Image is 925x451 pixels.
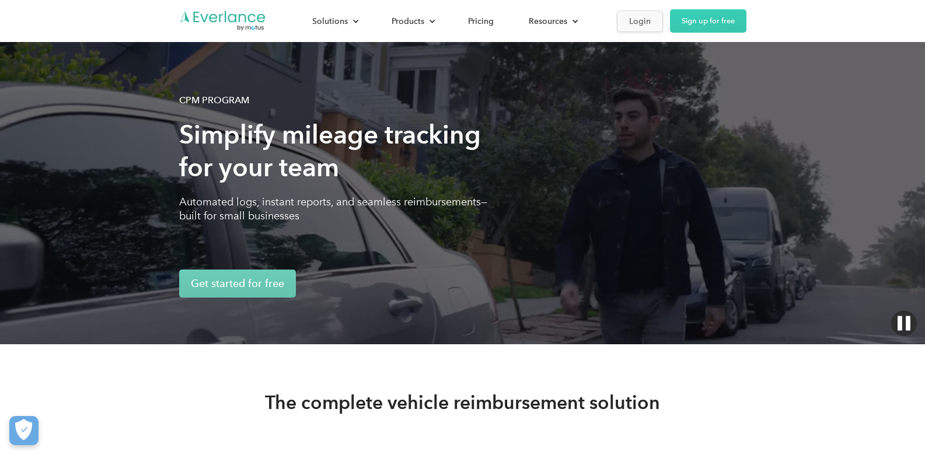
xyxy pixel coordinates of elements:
[312,14,348,29] div: Solutions
[179,93,249,107] div: CPM Program
[456,11,505,32] a: Pricing
[392,14,424,29] div: Products
[179,195,494,223] p: Automated logs, instant reports, and seamless reimbursements—built for small businesses
[670,9,746,33] a: Sign up for free
[179,10,267,32] a: Go to homepage
[179,270,296,298] a: Get started for free
[468,14,494,29] div: Pricing
[179,391,746,414] h2: The complete vehicle reimbursement solution
[380,11,445,32] div: Products
[179,118,494,184] h1: Simplify mileage tracking for your team
[301,11,368,32] div: Solutions
[517,11,588,32] div: Resources
[617,11,663,32] a: Login
[9,416,39,445] button: Cookies Settings
[629,14,651,29] div: Login
[529,14,567,29] div: Resources
[891,310,917,336] img: Pause video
